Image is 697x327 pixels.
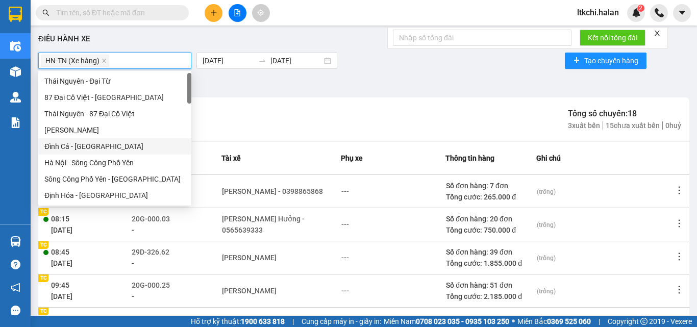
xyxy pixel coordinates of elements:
img: warehouse-icon [10,92,21,103]
div: --- [341,186,349,197]
span: (trống) [537,221,556,229]
span: HN-TN (Xe hàng) [45,55,99,66]
div: Số đơn hàng: 101 đơn [446,313,536,324]
span: Hỗ trợ kỹ thuật: [191,316,285,327]
strong: 1900 633 818 [241,317,285,325]
span: (trống) [537,288,556,295]
span: 20G-000.25 [132,281,170,289]
strong: 0369 525 060 [547,317,591,325]
div: Thái Nguyên - 87 Đại Cồ Việt [44,108,185,119]
button: caret-down [673,4,691,22]
span: ltkchi.halan [569,6,627,19]
div: Tổng cước: 750.000 đ [446,224,536,236]
span: Ghi chú [536,153,561,164]
div: [PERSON_NAME] [222,252,277,263]
div: Điều hành xe [38,33,689,45]
span: Phụ xe [341,153,363,164]
div: Đình Cả - Thái Nguyên [38,138,191,155]
img: warehouse-icon [10,236,21,247]
div: Đình Cả - [GEOGRAPHIC_DATA] [44,141,185,152]
button: aim [252,4,270,22]
span: 08:15 [51,215,69,223]
span: (trống) [537,188,556,195]
div: Hà Nội - Sông Công Phổ Yên [44,157,185,168]
img: solution-icon [10,117,21,128]
span: 0 huỷ [663,121,681,130]
div: [PERSON_NAME] - 0398865868 [222,186,323,197]
span: Miền Bắc [517,316,591,327]
span: swap-right [258,57,266,65]
input: Ngày bắt đầu [203,55,254,66]
input: Tìm tên, số ĐT hoặc mã đơn [56,7,177,18]
span: file-add [234,9,241,16]
sup: 2 [637,5,644,12]
span: plus [210,9,217,16]
span: [DATE] [51,259,72,267]
div: Tổng cước: 1.855.000 đ [446,258,536,269]
button: plus [205,4,222,22]
div: Định Hóa - Thái Nguyên [38,187,191,204]
button: Kết nối tổng đài [580,30,645,46]
div: TC [38,308,48,315]
span: to [258,57,266,65]
span: caret-down [678,8,687,17]
div: TC [38,208,48,216]
span: Kết nối tổng đài [588,32,637,43]
img: logo-vxr [9,7,22,22]
span: [DATE] [51,292,72,300]
input: Nhập số tổng đài [393,30,571,46]
span: - [132,292,134,300]
div: Thái Nguyên - 87 Đại Cồ Việt [38,106,191,122]
span: | [292,316,294,327]
span: HN-TN (Xe hàng) [41,55,109,67]
div: 87 Đại Cồ Việt - [GEOGRAPHIC_DATA] [44,92,185,103]
span: Tài xế [221,153,241,164]
div: Hà Nội - Sông Công Phổ Yên [38,155,191,171]
span: 09:45 [51,281,69,289]
span: 10:15 [51,314,69,322]
div: Thái Nguyên - Đại Từ [44,76,185,87]
div: Tổng số chuyến: 18 [568,107,681,120]
button: file-add [229,4,246,22]
span: plus [573,57,580,65]
span: Tạo chuyến hàng [584,55,638,66]
div: Số đơn hàng: 39 đơn [446,246,536,258]
span: 15 chưa xuất bến [603,121,663,130]
span: more [674,218,684,229]
div: Tổng cước: 265.000 đ [446,191,536,203]
img: warehouse-icon [10,41,21,52]
span: ⚪️ [512,319,515,323]
div: TC [38,274,48,282]
button: plusTạo chuyến hàng [565,53,646,69]
input: Ngày kết thúc [270,55,322,66]
div: --- [341,219,349,230]
img: phone-icon [655,8,664,17]
span: close [102,58,107,64]
div: Sông Công Phổ Yên - Hà Nội [38,171,191,187]
div: Số đơn hàng: 51 đơn [446,280,536,291]
span: question-circle [11,260,20,269]
div: Thái Nguyên - Đình Cả [38,122,191,138]
span: aim [257,9,264,16]
span: [DATE] [51,226,72,234]
span: 08:45 [51,248,69,256]
img: warehouse-icon [10,66,21,77]
span: search [42,9,49,16]
span: 2 [639,5,642,12]
span: (trống) [537,255,556,262]
span: more [674,285,684,295]
div: Tổng cước: 2.185.000 đ [446,291,536,302]
span: Cung cấp máy in - giấy in: [302,316,381,327]
div: [PERSON_NAME] [222,285,277,296]
span: | [599,316,600,327]
div: [PERSON_NAME] Hưởng - 0565639333 [222,213,331,236]
span: 20G-000.01 [132,314,170,322]
div: Sông Công Phổ Yên - [GEOGRAPHIC_DATA] [44,173,185,185]
strong: 0708 023 035 - 0935 103 250 [416,317,509,325]
span: more [674,185,684,195]
div: --- [341,252,349,263]
img: icon-new-feature [632,8,641,17]
div: Thái Nguyên - Đại Từ [38,73,191,89]
div: 87 Đại Cồ Việt - Thái Nguyên [38,89,191,106]
span: message [11,306,20,315]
